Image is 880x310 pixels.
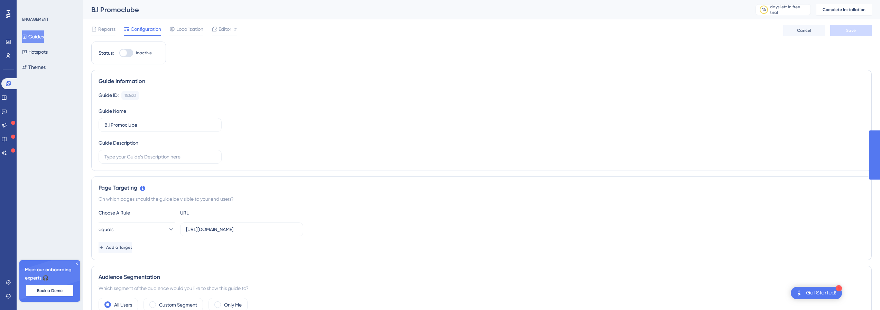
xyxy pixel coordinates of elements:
[99,77,864,85] div: Guide Information
[99,49,114,57] div: Status:
[99,107,126,115] div: Guide Name
[22,30,44,43] button: Guides
[99,222,175,236] button: equals
[823,7,865,12] span: Complete Installation
[136,50,152,56] span: Inactive
[836,285,842,291] div: 1
[99,195,864,203] div: On which pages should the guide be visible to your end users?
[159,301,197,309] label: Custom Segment
[846,28,856,33] span: Save
[99,242,132,253] button: Add a Target
[131,25,161,33] span: Configuration
[99,273,864,281] div: Audience Segmentation
[851,283,872,303] iframe: UserGuiding AI Assistant Launcher
[22,46,48,58] button: Hotspots
[99,91,119,100] div: Guide ID:
[99,139,138,147] div: Guide Description
[783,25,825,36] button: Cancel
[25,266,75,282] span: Meet our onboarding experts 🎧
[99,209,175,217] div: Choose A Rule
[114,301,132,309] label: All Users
[99,184,864,192] div: Page Targeting
[791,287,842,299] div: Open Get Started! checklist, remaining modules: 1
[806,289,836,297] div: Get Started!
[219,25,231,33] span: Editor
[99,284,864,292] div: Which segment of the audience would you like to show this guide to?
[186,226,297,233] input: yourwebsite.com/path
[106,245,132,250] span: Add a Target
[180,209,256,217] div: URL
[104,121,216,129] input: Type your Guide’s Name here
[124,93,136,98] div: 153623
[770,4,808,15] div: days left in free trial
[26,285,73,296] button: Book a Demo
[795,289,803,297] img: launcher-image-alternative-text
[22,17,48,22] div: ENGAGEMENT
[224,301,242,309] label: Only Me
[22,61,46,73] button: Themes
[37,288,63,293] span: Book a Demo
[104,153,216,161] input: Type your Guide’s Description here
[98,25,115,33] span: Reports
[762,7,766,12] div: 14
[830,25,872,36] button: Save
[816,4,872,15] button: Complete Installation
[91,5,738,15] div: B.I Promoclube
[99,225,113,234] span: equals
[797,28,811,33] span: Cancel
[176,25,203,33] span: Localization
